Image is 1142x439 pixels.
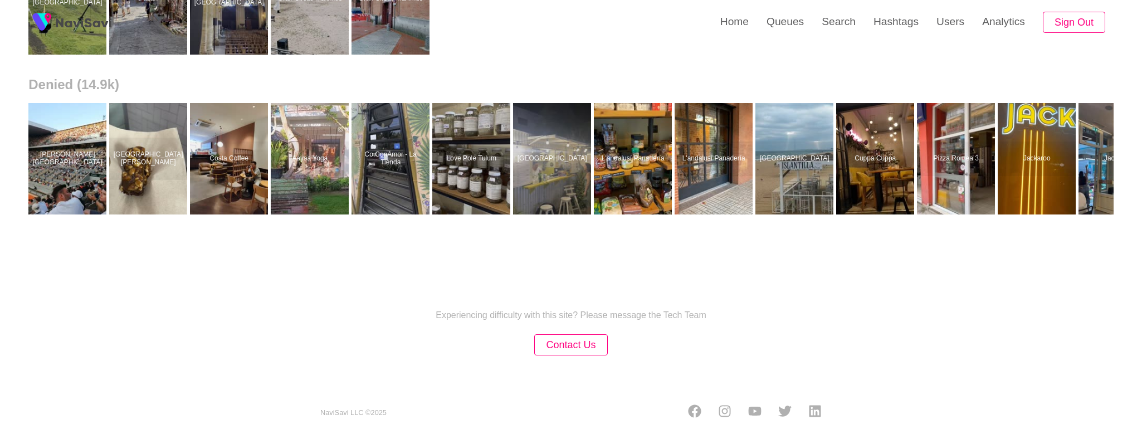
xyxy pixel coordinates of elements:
[534,334,607,356] button: Contact Us
[28,103,109,214] a: [PERSON_NAME][GEOGRAPHIC_DATA]Stade Roland Garros
[28,8,56,36] img: fireSpot
[998,103,1078,214] a: JackarooJackaroo
[688,404,701,421] a: Facebook
[748,404,762,421] a: Youtube
[1043,12,1105,33] button: Sign Out
[808,404,822,421] a: LinkedIn
[917,103,998,214] a: Pizza Romea 3Pizza Romea 3
[778,404,792,421] a: Twitter
[534,340,607,350] a: Contact Us
[718,404,731,421] a: Instagram
[432,103,513,214] a: Love Pole TulumLove Pole Tulum
[594,103,675,214] a: L'andalusí PanaderíaL'andalusí Panadería
[513,103,594,214] a: [GEOGRAPHIC_DATA]Palma Central
[352,103,432,214] a: Co.ConAmor - La TiendaCo.ConAmor - La Tienda
[28,77,1114,92] h2: Denied (14.9k)
[271,103,352,214] a: Aayaa YogaAayaa Yoga
[56,17,111,28] img: fireSpot
[320,409,387,417] small: NaviSavi LLC © 2025
[109,103,190,214] a: [GEOGRAPHIC_DATA][PERSON_NAME]Fort Negen
[755,103,836,214] a: [GEOGRAPHIC_DATA]Playa Islantilla
[436,310,706,320] p: Experiencing difficulty with this site? Please message the Tech Team
[836,103,917,214] a: Cuppa CuppaCuppa Cuppa
[190,103,271,214] a: Costa CoffeeCosta Coffee
[675,103,755,214] a: L'andalusí PanaderíaL'andalusí Panadería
